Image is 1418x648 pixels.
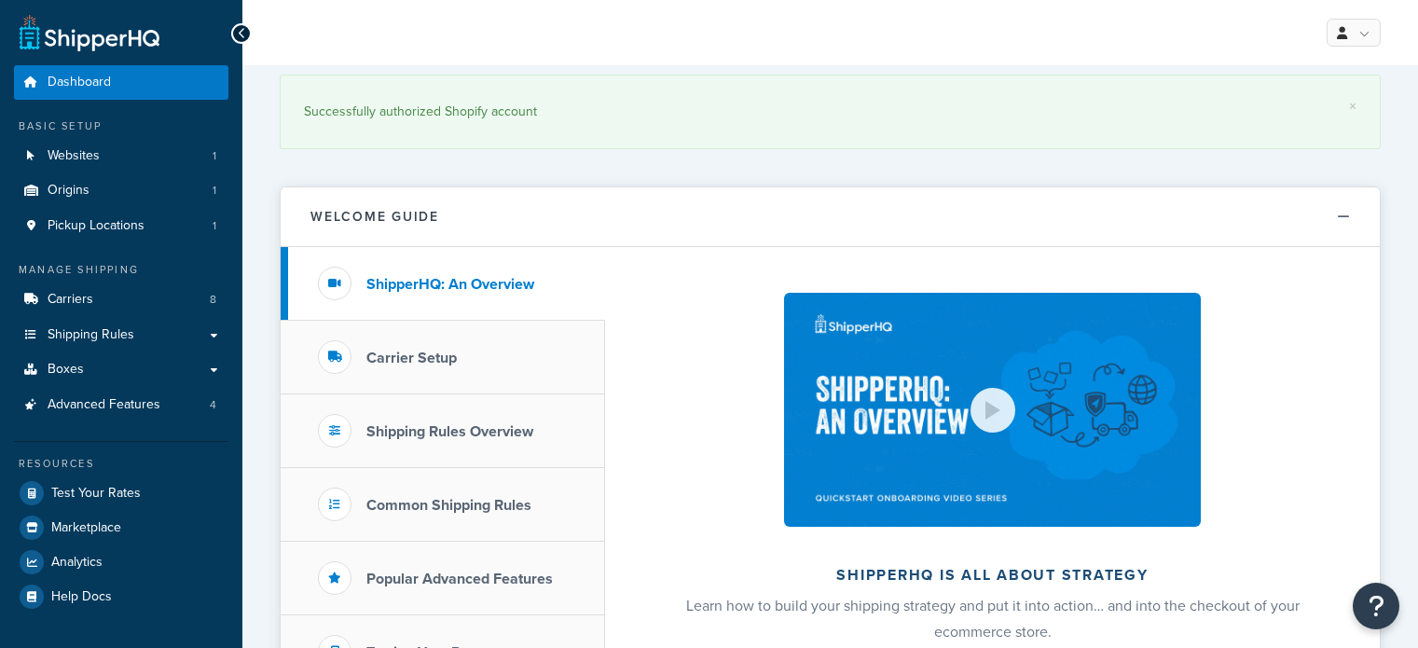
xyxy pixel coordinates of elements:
div: Resources [14,456,228,472]
span: Websites [48,148,100,164]
a: Analytics [14,545,228,579]
span: Origins [48,183,89,199]
div: Successfully authorized Shopify account [304,99,1356,125]
a: Marketplace [14,511,228,545]
a: Origins1 [14,173,228,208]
a: Websites1 [14,139,228,173]
li: Carriers [14,283,228,317]
span: Pickup Locations [48,218,145,234]
span: Advanced Features [48,397,160,413]
h3: Common Shipping Rules [366,497,531,514]
button: Welcome Guide [281,187,1380,247]
span: Learn how to build your shipping strategy and put it into action… and into the checkout of your e... [686,595,1300,642]
a: Shipping Rules [14,318,228,352]
a: Dashboard [14,65,228,100]
a: Boxes [14,352,228,387]
img: ShipperHQ is all about strategy [784,293,1200,527]
span: Analytics [51,555,103,571]
h2: ShipperHQ is all about strategy [654,567,1330,584]
li: Websites [14,139,228,173]
a: Test Your Rates [14,476,228,510]
a: × [1349,99,1356,114]
li: Pickup Locations [14,209,228,243]
span: Boxes [48,362,84,378]
span: 4 [210,397,216,413]
button: Open Resource Center [1353,583,1399,629]
span: 8 [210,292,216,308]
h2: Welcome Guide [310,210,439,224]
a: Help Docs [14,580,228,614]
a: Pickup Locations1 [14,209,228,243]
span: 1 [213,218,216,234]
span: 1 [213,183,216,199]
span: Help Docs [51,589,112,605]
h3: Shipping Rules Overview [366,423,533,440]
li: Origins [14,173,228,208]
h3: ShipperHQ: An Overview [366,276,534,293]
div: Basic Setup [14,118,228,134]
span: Dashboard [48,75,111,90]
span: Test Your Rates [51,486,141,502]
li: Advanced Features [14,388,228,422]
span: 1 [213,148,216,164]
a: Advanced Features4 [14,388,228,422]
a: Carriers8 [14,283,228,317]
span: Shipping Rules [48,327,134,343]
div: Manage Shipping [14,262,228,278]
h3: Carrier Setup [366,350,457,366]
h3: Popular Advanced Features [366,571,553,587]
span: Carriers [48,292,93,308]
span: Marketplace [51,520,121,536]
